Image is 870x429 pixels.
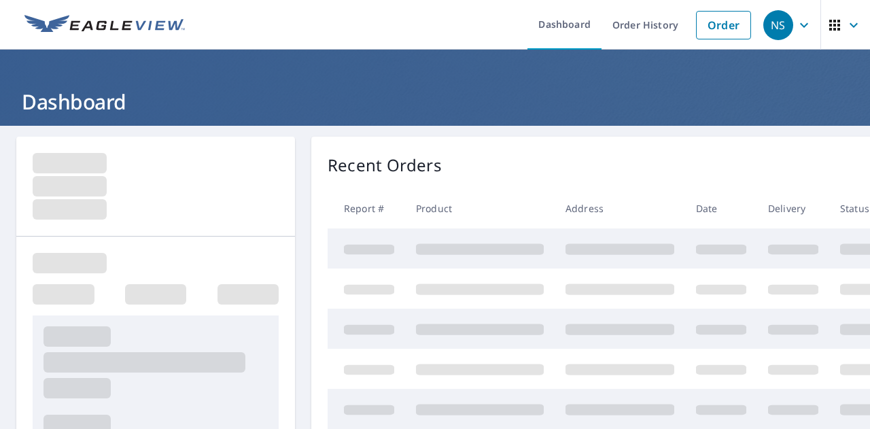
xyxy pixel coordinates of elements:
th: Report # [328,188,405,228]
p: Recent Orders [328,153,442,177]
th: Date [685,188,757,228]
th: Product [405,188,555,228]
th: Address [555,188,685,228]
a: Order [696,11,751,39]
img: EV Logo [24,15,185,35]
h1: Dashboard [16,88,854,116]
th: Delivery [757,188,829,228]
div: NS [763,10,793,40]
